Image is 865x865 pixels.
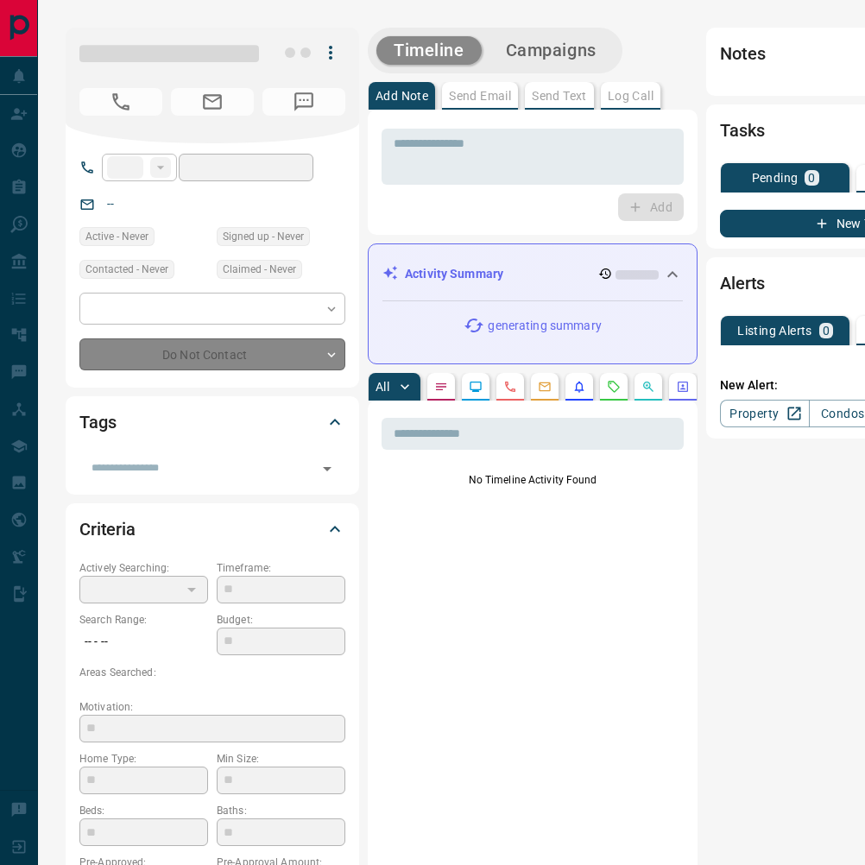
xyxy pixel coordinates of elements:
[488,317,601,335] p: generating summary
[434,380,448,394] svg: Notes
[376,381,389,393] p: All
[79,803,208,818] p: Beds:
[223,261,296,278] span: Claimed - Never
[85,228,148,245] span: Active - Never
[217,560,345,576] p: Timeframe:
[79,515,136,543] h2: Criteria
[262,88,345,116] span: No Number
[223,228,304,245] span: Signed up - Never
[503,380,517,394] svg: Calls
[720,269,765,297] h2: Alerts
[79,401,345,443] div: Tags
[217,612,345,628] p: Budget:
[79,665,345,680] p: Areas Searched:
[79,508,345,550] div: Criteria
[107,197,114,211] a: --
[720,40,765,67] h2: Notes
[405,265,503,283] p: Activity Summary
[79,699,345,715] p: Motivation:
[79,88,162,116] span: No Number
[79,338,345,370] div: Do Not Contact
[315,457,339,481] button: Open
[79,408,116,436] h2: Tags
[720,400,809,427] a: Property
[79,612,208,628] p: Search Range:
[376,36,482,65] button: Timeline
[79,751,208,767] p: Home Type:
[382,258,683,290] div: Activity Summary
[217,751,345,767] p: Min Size:
[171,88,254,116] span: No Email
[607,380,621,394] svg: Requests
[808,172,815,184] p: 0
[79,560,208,576] p: Actively Searching:
[676,380,690,394] svg: Agent Actions
[538,380,552,394] svg: Emails
[720,117,764,144] h2: Tasks
[382,472,684,488] p: No Timeline Activity Found
[79,628,208,656] p: -- - --
[85,261,168,278] span: Contacted - Never
[217,803,345,818] p: Baths:
[752,172,799,184] p: Pending
[376,90,428,102] p: Add Note
[469,380,483,394] svg: Lead Browsing Activity
[489,36,614,65] button: Campaigns
[572,380,586,394] svg: Listing Alerts
[823,325,830,337] p: 0
[641,380,655,394] svg: Opportunities
[737,325,812,337] p: Listing Alerts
